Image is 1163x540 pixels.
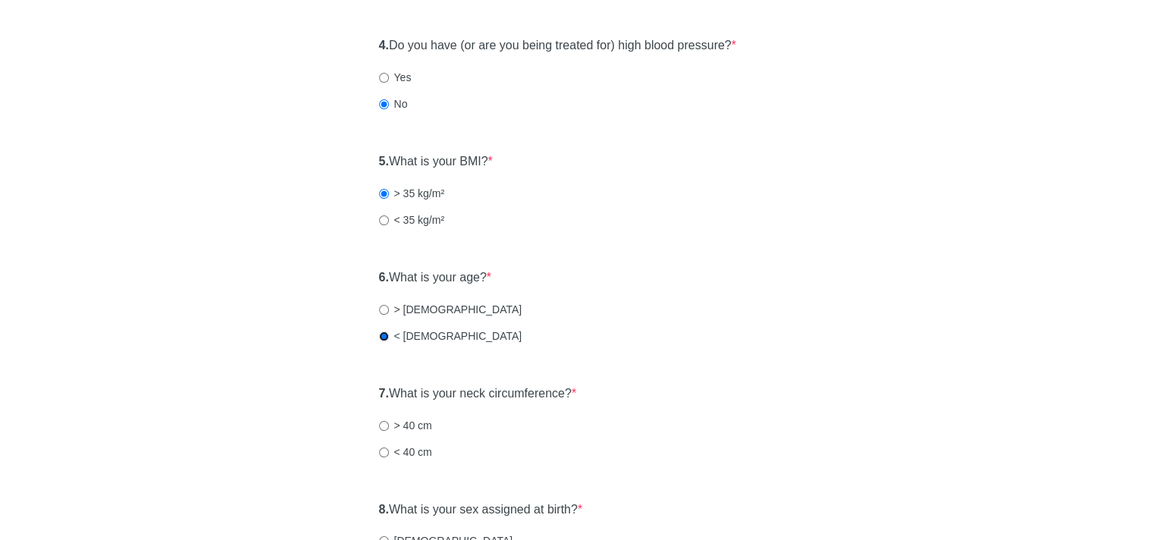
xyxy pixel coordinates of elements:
[379,70,412,85] label: Yes
[379,503,389,516] strong: 8.
[379,73,389,83] input: Yes
[379,189,389,199] input: > 35 kg/m²
[379,421,389,431] input: > 40 cm
[379,385,577,403] label: What is your neck circumference?
[379,99,389,109] input: No
[379,302,522,317] label: > [DEMOGRAPHIC_DATA]
[379,155,389,168] strong: 5.
[379,215,389,225] input: < 35 kg/m²
[379,96,408,111] label: No
[379,447,389,457] input: < 40 cm
[379,328,522,344] label: < [DEMOGRAPHIC_DATA]
[379,269,492,287] label: What is your age?
[379,418,432,433] label: > 40 cm
[379,212,445,228] label: < 35 kg/m²
[379,305,389,315] input: > [DEMOGRAPHIC_DATA]
[379,39,389,52] strong: 4.
[379,37,736,55] label: Do you have (or are you being treated for) high blood pressure?
[379,444,432,460] label: < 40 cm
[379,501,583,519] label: What is your sex assigned at birth?
[379,153,493,171] label: What is your BMI?
[379,186,445,201] label: > 35 kg/m²
[379,331,389,341] input: < [DEMOGRAPHIC_DATA]
[379,271,389,284] strong: 6.
[379,387,389,400] strong: 7.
